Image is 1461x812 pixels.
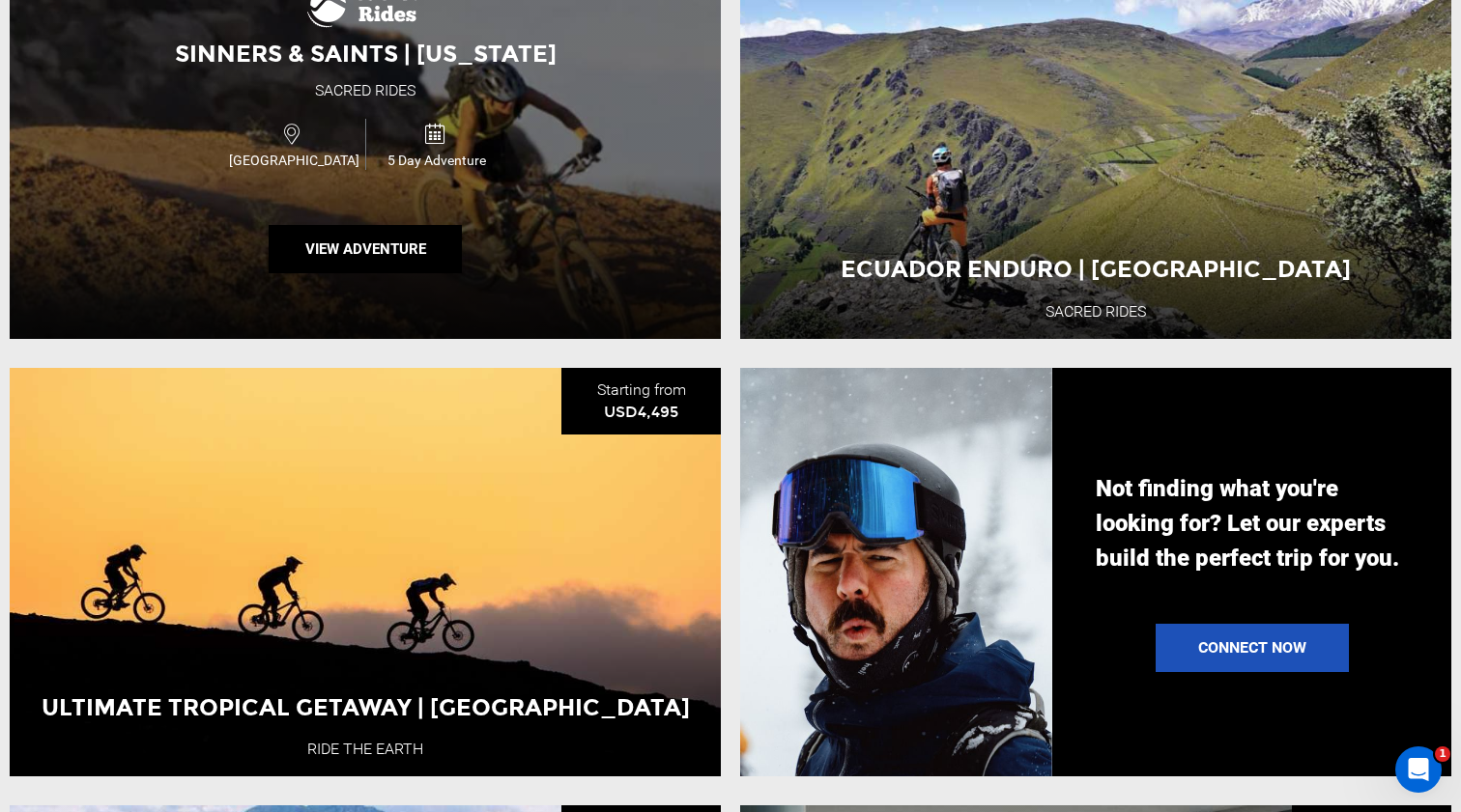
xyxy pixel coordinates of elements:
[1156,624,1349,672] a: Connect Now
[175,40,557,68] span: Sinners & Saints | [US_STATE]
[366,151,507,170] span: 5 Day Adventure
[315,80,415,102] div: Sacred Rides
[1096,471,1408,575] p: Not finding what you're looking for? Let our experts build the perfect trip for you.
[223,151,365,170] span: [GEOGRAPHIC_DATA]
[1435,746,1450,762] span: 1
[269,225,462,273] button: View Adventure
[1395,746,1442,793] iframe: Intercom live chat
